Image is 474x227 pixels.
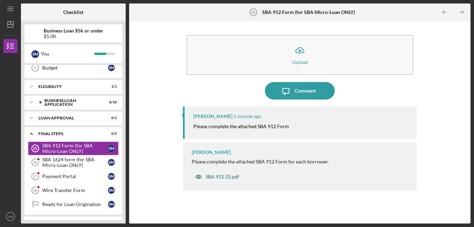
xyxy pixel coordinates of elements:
b: Business Loan $5k or under [44,28,103,34]
mark: Please complete the attached SBA 912 Form [193,123,289,129]
div: Ready for Loan Origination [42,202,108,207]
tspan: 15 [33,146,37,151]
a: 5BudgetSM [28,61,119,75]
div: Comment [295,82,316,100]
div: S M [31,50,39,58]
tspan: 16 [33,160,37,164]
div: [PERSON_NAME] [193,113,232,119]
a: 15SBA 912 Form (for SBA Micro-Loan ONLY)SM [28,141,119,155]
tspan: 17 [33,174,37,178]
button: Upload [186,35,414,75]
div: S M [108,201,115,208]
a: 17Payment PortalSM [28,169,119,183]
button: Comment [265,82,335,100]
div: SBA 912 Form (for SBA Micro-Loan ONLY) [42,143,108,154]
div: S M [108,145,115,152]
button: SM [3,210,17,224]
text: SM [8,215,13,219]
div: Upload [292,59,308,65]
div: Please complete the attached SBA 912 Form for each borrower. [192,159,329,164]
div: [PERSON_NAME] [192,149,231,155]
div: Payment Portal [42,174,108,179]
tspan: 18 [33,188,37,192]
b: Checklist [63,9,83,15]
tspan: 5 [34,66,36,70]
div: S M [108,64,115,71]
div: 0 / 5 [104,132,117,136]
div: SBA 912 (3).pdf [206,174,239,180]
div: SBA 1624 form (for SBA Micro-Loan ONLY) [42,157,108,168]
div: Budget [42,65,108,71]
b: SBA 912 Form (for SBA Micro-Loan ONLY) [262,9,355,15]
div: $5.0K [44,34,103,39]
a: 18Wire Transfer FormSM [28,183,119,197]
div: S M [108,187,115,194]
div: S M [108,159,115,166]
div: S M [108,173,115,180]
tspan: 15 [251,10,255,14]
div: 1 / 1 [104,85,117,89]
div: 0 / 1 [104,116,117,120]
a: 16SBA 1624 form (for SBA Micro-Loan ONLY)SM [28,155,119,169]
div: Wire Transfer Form [42,188,108,193]
div: BUSINESS LOAN APPLICATION [44,98,99,107]
div: You [41,48,94,60]
time: 2025-09-16 20:48 [234,113,261,119]
button: SBA 912 (3).pdf [192,170,243,184]
a: Ready for Loan OriginationSM [28,197,119,211]
div: Final Steps [38,132,99,136]
div: 8 / 10 [104,100,117,104]
div: Loan Approval [38,116,99,120]
div: Eligibility [38,85,99,89]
